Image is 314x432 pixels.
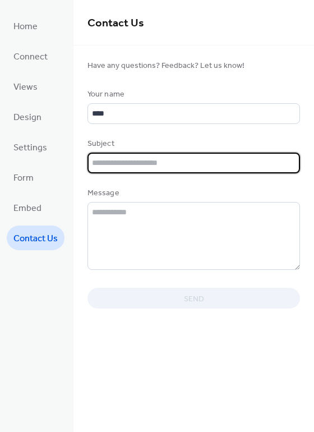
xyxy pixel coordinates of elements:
div: Subject [87,138,298,150]
span: Contact Us [87,12,144,34]
span: Connect [13,48,48,66]
span: Embed [13,200,41,218]
a: Connect [7,44,54,68]
div: Your name [87,89,298,100]
a: Contact Us [7,226,64,250]
span: Home [13,18,38,36]
div: Message [87,187,298,199]
span: Settings [13,139,47,157]
span: Contact Us [13,230,58,248]
span: Design [13,109,41,127]
a: Form [7,165,40,190]
a: Embed [7,195,48,220]
a: Home [7,13,44,38]
span: Have any questions? Feedback? Let us know! [87,60,300,72]
span: Views [13,79,38,96]
a: Settings [7,135,54,159]
a: Design [7,104,48,129]
span: Form [13,169,34,187]
a: Views [7,74,44,99]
